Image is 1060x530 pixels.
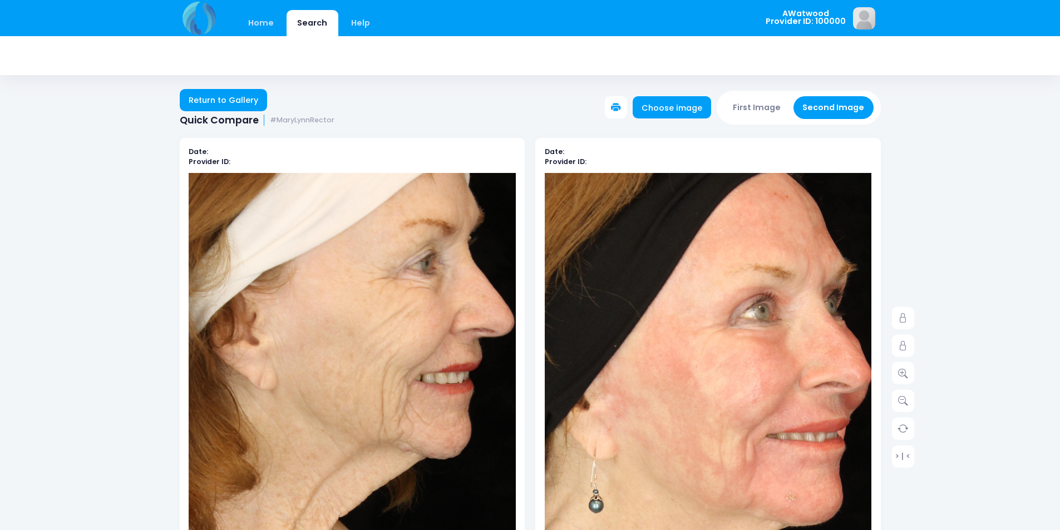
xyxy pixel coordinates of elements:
b: Provider ID: [189,157,230,166]
b: Date: [545,147,564,156]
a: > | < [892,445,914,467]
img: image [853,7,875,29]
a: Search [287,10,338,36]
a: Return to Gallery [180,89,268,111]
a: Help [340,10,381,36]
small: #MaryLynnRector [270,116,334,125]
a: Choose image [633,96,712,118]
span: Quick Compare [180,115,259,126]
b: Provider ID: [545,157,586,166]
button: First Image [724,96,790,119]
b: Date: [189,147,208,156]
a: Home [238,10,285,36]
button: Second Image [793,96,874,119]
span: AWatwood Provider ID: 100000 [766,9,846,26]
